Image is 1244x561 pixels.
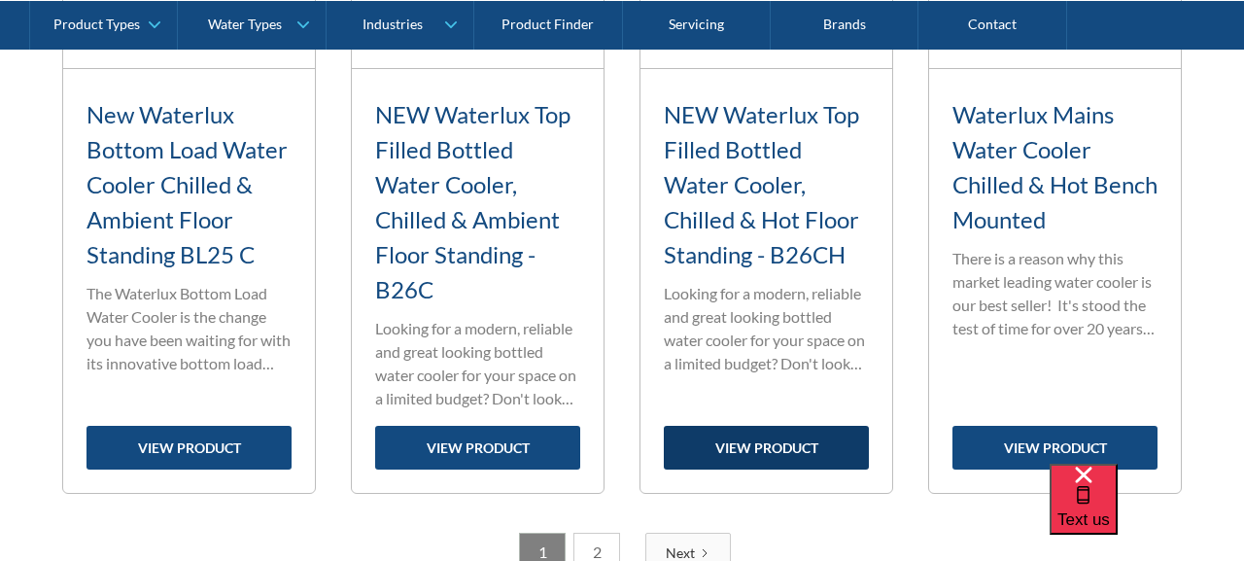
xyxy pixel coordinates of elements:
div: Product Types [53,16,140,32]
a: view product [86,426,292,470]
div: Industries [363,16,423,32]
h3: Waterlux Mains Water Cooler Chilled & Hot Bench Mounted [952,97,1158,237]
h3: NEW Waterlux Top Filled Bottled Water Cooler, Chilled & Hot Floor Standing - B26CH [664,97,869,272]
div: Water Types [208,16,282,32]
p: The Waterlux Bottom Load Water Cooler is the change you have been waiting for with its innovative... [86,282,292,375]
p: There is a reason why this market leading water cooler is our best seller! It's stood the test of... [952,247,1158,340]
p: Looking for a modern, reliable and great looking bottled water cooler for your space on a limited... [664,282,869,375]
a: view product [375,426,580,470]
a: view product [664,426,869,470]
iframe: podium webchat widget bubble [1050,464,1244,561]
h3: NEW Waterlux Top Filled Bottled Water Cooler, Chilled & Ambient Floor Standing - B26C [375,97,580,307]
p: Looking for a modern, reliable and great looking bottled water cooler for your space on a limited... [375,317,580,410]
a: view product [952,426,1158,470]
h3: New Waterlux Bottom Load Water Cooler Chilled & Ambient Floor Standing BL25 C [86,97,292,272]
